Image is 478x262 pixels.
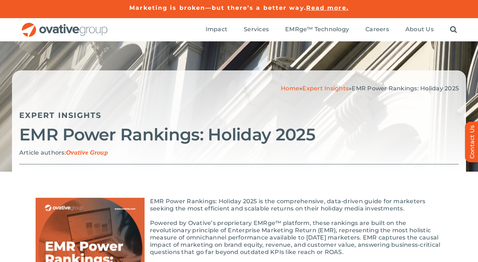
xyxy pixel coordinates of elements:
a: About Us [405,26,434,34]
p: Powered by Ovative’s proprietary EMRge™ platform, these rankings are built on the revolutionary p... [36,220,442,256]
a: Services [244,26,269,34]
span: Careers [365,26,389,33]
a: EMRge™ Technology [285,26,349,34]
nav: Menu [206,18,457,41]
a: Impact [206,26,227,34]
p: Article authors: [19,149,459,157]
span: EMRge™ Technology [285,26,349,33]
span: » » [281,85,459,92]
p: EMR Power Rankings: Holiday 2025 is the comprehensive, data-driven guide for marketers seeking th... [36,198,442,212]
span: About Us [405,26,434,33]
a: OG_Full_horizontal_RGB [21,22,108,29]
a: Read more. [306,4,349,11]
a: Home [281,85,299,92]
a: Marketing is broken—but there’s a better way. [129,4,306,11]
a: Expert Insights [19,111,102,120]
span: Impact [206,26,227,33]
h2: EMR Power Rankings: Holiday 2025 [19,126,459,144]
a: Careers [365,26,389,34]
span: EMR Power Rankings: Holiday 2025 [352,85,459,92]
a: Expert Insights [302,85,349,92]
span: Services [244,26,269,33]
a: Search [450,26,457,34]
span: Ovative Group [66,150,108,156]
